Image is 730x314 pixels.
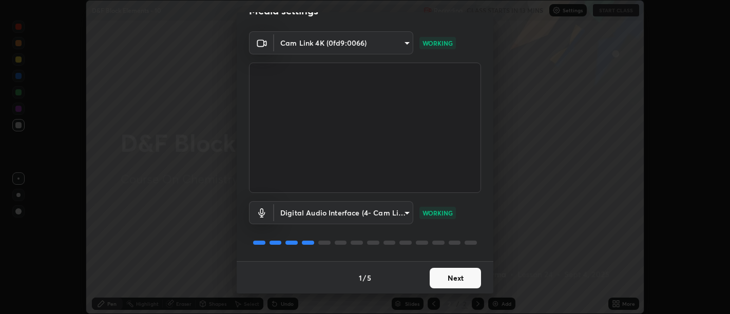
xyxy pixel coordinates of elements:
[363,272,366,283] h4: /
[422,208,453,218] p: WORKING
[422,38,453,48] p: WORKING
[430,268,481,288] button: Next
[359,272,362,283] h4: 1
[274,201,413,224] div: Cam Link 4K (0fd9:0066)
[367,272,371,283] h4: 5
[274,31,413,54] div: Cam Link 4K (0fd9:0066)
